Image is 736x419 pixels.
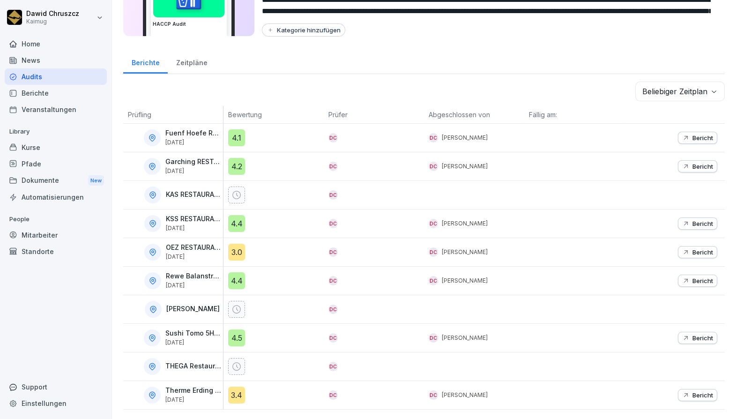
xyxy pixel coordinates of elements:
[442,162,488,171] p: [PERSON_NAME]
[678,217,717,230] button: Bericht
[228,158,245,175] div: 4.2
[442,248,488,256] p: [PERSON_NAME]
[5,172,107,189] div: Dokumente
[5,212,107,227] p: People
[328,305,338,314] div: DC
[165,168,221,174] p: [DATE]
[442,277,488,285] p: [PERSON_NAME]
[524,106,624,124] th: Fällig am:
[5,189,107,205] a: Automatisierungen
[442,391,488,399] p: [PERSON_NAME]
[228,329,245,346] div: 4.5
[5,395,107,412] a: Einstellungen
[88,175,104,186] div: New
[328,333,338,343] div: DC
[165,129,221,137] p: Fuenf Hoefe RESTAURANT
[429,219,438,228] div: DC
[165,158,221,166] p: Garching RESTAURANT
[692,334,713,342] p: Bericht
[328,133,338,142] div: DC
[692,134,713,142] p: Bericht
[429,333,438,343] div: DC
[678,332,717,344] button: Bericht
[5,36,107,52] a: Home
[166,254,221,260] p: [DATE]
[5,243,107,260] a: Standorte
[165,139,221,146] p: [DATE]
[165,387,221,395] p: Therme Erding Restaurant THERME
[166,244,221,252] p: OEZ RESTAURANT
[328,162,338,171] div: DC
[328,276,338,285] div: DC
[26,10,79,18] p: Dawid Chruszcz
[228,272,245,289] div: 4.4
[429,162,438,171] div: DC
[267,26,341,34] div: Kategorie hinzufügen
[5,379,107,395] div: Support
[5,227,107,243] a: Mitarbeiter
[228,215,245,232] div: 4.4
[166,305,220,313] p: [PERSON_NAME]
[692,277,713,284] p: Bericht
[228,129,245,146] div: 4.1
[429,276,438,285] div: DC
[442,219,488,228] p: [PERSON_NAME]
[678,389,717,401] button: Bericht
[5,101,107,118] a: Veranstaltungen
[5,156,107,172] a: Pfade
[692,220,713,227] p: Bericht
[692,163,713,170] p: Bericht
[26,18,79,25] p: Kaimug
[442,134,488,142] p: [PERSON_NAME]
[678,275,717,287] button: Bericht
[429,247,438,257] div: DC
[262,23,345,37] button: Kategorie hinzufügen
[165,397,221,403] p: [DATE]
[328,362,338,371] div: DC
[166,282,221,289] p: [DATE]
[678,246,717,258] button: Bericht
[678,132,717,144] button: Bericht
[5,172,107,189] a: DokumenteNew
[442,334,488,342] p: [PERSON_NAME]
[5,85,107,101] a: Berichte
[5,52,107,68] a: News
[228,110,319,120] p: Bewertung
[429,133,438,142] div: DC
[328,247,338,257] div: DC
[678,160,717,172] button: Bericht
[228,387,245,404] div: 3.4
[429,110,520,120] p: Abgeschlossen von
[328,219,338,228] div: DC
[166,191,221,199] p: KAS RESTAURANT
[328,390,338,400] div: DC
[165,329,221,337] p: Sushi Tomo 5H RESTAURANT
[692,248,713,256] p: Bericht
[123,50,168,74] a: Berichte
[166,215,221,223] p: KSS RESTAURANT
[692,391,713,399] p: Bericht
[228,244,245,261] div: 3.0
[165,362,221,370] p: THEGA Restaurant THERME
[153,21,225,28] h3: HACCP Audit
[166,272,221,280] p: Rewe Balanstraße
[168,50,216,74] a: Zeitpläne
[166,225,221,232] p: [DATE]
[5,139,107,156] a: Kurse
[165,339,221,346] p: [DATE]
[324,106,424,124] th: Prüfer
[429,390,438,400] div: DC
[5,68,107,85] a: Audits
